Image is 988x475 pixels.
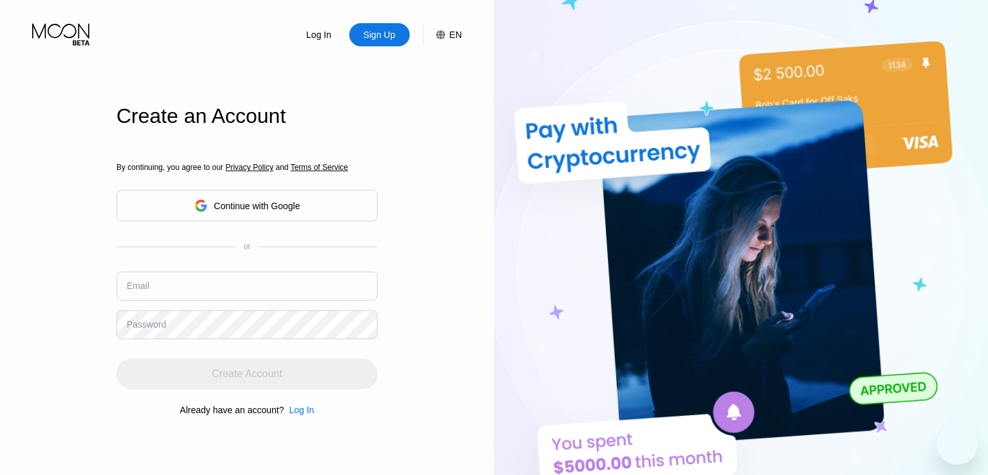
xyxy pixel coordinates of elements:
div: By continuing, you agree to our [116,163,378,172]
div: Create an Account [116,104,378,128]
div: Email [127,281,149,291]
iframe: Кнопка запуска окна обмена сообщениями [937,424,978,465]
div: Already have an account? [180,405,284,415]
div: Continue with Google [214,201,300,211]
div: EN [423,23,462,46]
div: or [244,242,251,251]
div: Password [127,319,166,330]
div: Continue with Google [116,190,378,221]
div: Sign Up [362,28,397,41]
span: Terms of Service [291,163,348,172]
div: Log In [305,28,333,41]
div: Sign Up [349,23,410,46]
div: Log In [289,23,349,46]
div: Log In [289,405,314,415]
span: and [273,163,291,172]
div: EN [450,30,462,40]
span: Privacy Policy [225,163,273,172]
div: Log In [284,405,314,415]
